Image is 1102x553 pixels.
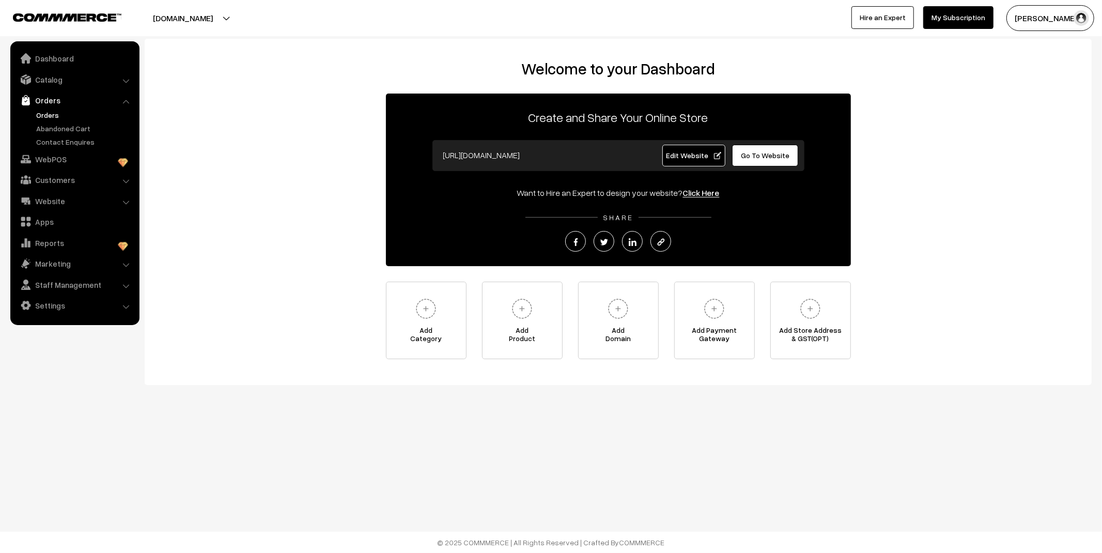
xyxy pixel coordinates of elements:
[386,326,466,347] span: Add Category
[13,49,136,68] a: Dashboard
[662,145,725,166] a: Edit Website
[771,326,850,347] span: Add Store Address & GST(OPT)
[13,13,121,21] img: COMMMERCE
[482,282,563,359] a: AddProduct
[666,151,721,160] span: Edit Website
[34,110,136,120] a: Orders
[604,295,632,323] img: plus.svg
[13,10,103,23] a: COMMMERCE
[13,234,136,252] a: Reports
[683,188,720,198] a: Click Here
[386,108,851,127] p: Create and Share Your Online Store
[13,192,136,210] a: Website
[1006,5,1094,31] button: [PERSON_NAME]
[13,70,136,89] a: Catalog
[13,171,136,189] a: Customers
[579,326,658,347] span: Add Domain
[674,282,755,359] a: Add PaymentGateway
[700,295,728,323] img: plus.svg
[386,282,467,359] a: AddCategory
[34,136,136,147] a: Contact Enquires
[386,187,851,199] div: Want to Hire an Expert to design your website?
[117,5,249,31] button: [DOMAIN_NAME]
[741,151,789,160] span: Go To Website
[675,326,754,347] span: Add Payment Gateway
[13,296,136,315] a: Settings
[412,295,440,323] img: plus.svg
[483,326,562,347] span: Add Product
[923,6,994,29] a: My Subscription
[598,213,639,222] span: SHARE
[578,282,659,359] a: AddDomain
[1074,10,1089,26] img: user
[34,123,136,134] a: Abandoned Cart
[13,212,136,231] a: Apps
[770,282,851,359] a: Add Store Address& GST(OPT)
[796,295,825,323] img: plus.svg
[13,150,136,168] a: WebPOS
[732,145,799,166] a: Go To Website
[13,91,136,110] a: Orders
[851,6,914,29] a: Hire an Expert
[508,295,536,323] img: plus.svg
[619,538,665,547] a: COMMMERCE
[13,275,136,294] a: Staff Management
[155,59,1081,78] h2: Welcome to your Dashboard
[13,254,136,273] a: Marketing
